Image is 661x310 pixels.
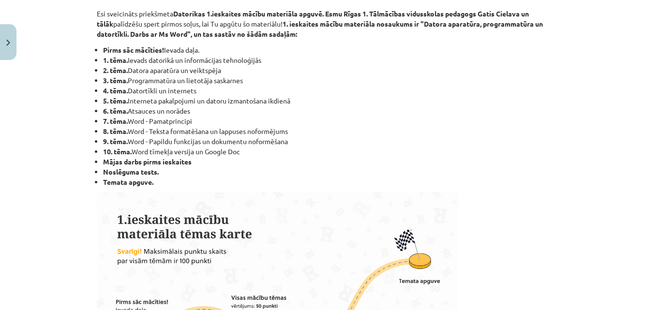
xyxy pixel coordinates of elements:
b: 10. tēma. [103,147,132,156]
b: 1. tēma. [103,56,128,64]
b: Noslēguma tests. [103,167,159,176]
strong: Datorikas 1.ieskaites mācību materiāla apguvē. Esmu Rīgas 1. Tālmācības vidusskolas pedagogs Gati... [97,9,529,28]
b: 8. tēma. [103,127,128,135]
li: Atsauces un norādes [103,106,564,116]
b: 6. tēma. [103,106,128,115]
li: Interneta pakalpojumi un datoru izmantošana ikdienā [103,96,564,106]
li: Programmatūra un lietotāja saskarnes [103,75,564,86]
li: Ievads datorikā un informācijas tehnoloģijās [103,55,564,65]
strong: 1. ieskaites mācību materiāla nosaukums ir "Datora aparatūra, programmatūra un datortīkli. Darbs ... [97,19,543,38]
li: Word - Pamatprincipi [103,116,564,126]
b: 3. tēma. [103,76,128,85]
b: 4. tēma. [103,86,128,95]
b: Pirms sāc mācīties! [103,45,164,54]
li: Word tīmekļa versija un Google Doc [103,147,564,157]
li: Datora aparatūra un veiktspēja [103,65,564,75]
b: 9. tēma. [103,137,128,146]
b: 5. tēma. [103,96,128,105]
li: Ievada daļa. [103,45,564,55]
b: 7. tēma. [103,117,128,125]
li: Word - Teksta formatēšana un lappuses noformējums [103,126,564,136]
li: Word - Papildu funkcijas un dokumentu noformēšana [103,136,564,147]
b: Temata apguve. [103,177,153,186]
p: Esi sveicināts priekšmeta palīdzēšu spert pirmos soļus, lai Tu apgūtu šo materiālu! [97,9,564,39]
img: icon-close-lesson-0947bae3869378f0d4975bcd49f059093ad1ed9edebbc8119c70593378902aed.svg [6,40,10,46]
strong: Mājas darbs pirms ieskaites [103,157,192,166]
b: 2. tēma. [103,66,128,74]
li: Datortīkli un internets [103,86,564,96]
